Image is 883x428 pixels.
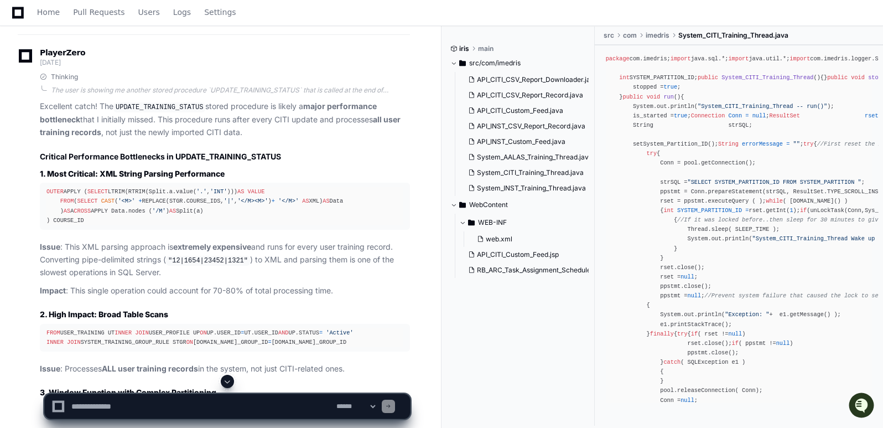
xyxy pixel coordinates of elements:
[486,235,512,244] span: web.xml
[77,198,97,204] span: SELECT
[51,86,410,95] div: The user is showing me another stored procedure `UPDATE_TRAINING_STATUS` that is called at the en...
[464,118,589,134] button: API_INST_CSV_Report_Record.java
[46,329,60,336] span: FROM
[98,148,121,157] span: [DATE]
[166,256,250,266] code: "12|1654|23452|1321"
[698,103,827,110] span: "System_CITI_Training_Thread -- run()"
[22,149,31,158] img: 1756235613930-3d25f9e4-fa56-45dd-b3ad-e072dfbd1548
[110,173,134,182] span: Pylon
[459,198,466,212] svg: Directory
[11,11,33,33] img: PlayerZero
[464,165,589,181] button: System_CITI_Training_Thread.java
[721,74,813,81] span: System_CITI_Training_Thread
[173,9,191,16] span: Logs
[718,141,739,147] span: String
[37,9,60,16] span: Home
[745,207,749,214] span: =
[464,149,589,165] button: System_AALAS_Training_Thread.java
[725,311,769,318] span: "Exception: "
[776,340,790,347] span: null
[477,153,593,162] span: System_AALAS_Training_Thread.java
[152,208,166,214] span: '/M'
[619,74,629,81] span: int
[789,207,793,214] span: 1
[464,247,589,262] button: API_CITI_Custom_Feed.jsp
[729,331,742,337] span: null
[663,359,681,365] span: catch
[278,329,288,336] span: AND
[118,198,135,204] span: '<M>'
[677,331,687,337] span: try
[200,329,206,336] span: ON
[459,56,466,70] svg: Directory
[40,310,168,319] strong: 2. High Impact: Broad Table Scans
[848,391,877,421] iframe: Open customer support
[663,207,673,214] span: int
[865,112,879,119] span: rset
[34,148,90,157] span: [PERSON_NAME]
[40,364,60,373] strong: Issue
[732,340,739,347] span: if
[40,242,60,251] strong: Issue
[46,328,403,347] div: USER_TRAINING UT USER_PROFILE UP UP.USER_ID UT.USER_ID UP.STATUS SYSTEM_TRAINING_GROUP_RULE STGR ...
[11,121,74,130] div: Past conversations
[745,112,749,119] span: =
[40,363,410,375] p: : Processes in the system, not just CITI-related ones.
[681,274,694,280] span: null
[604,31,614,40] span: src
[78,173,134,182] a: Powered byPylon
[646,31,669,40] span: imedris
[464,87,589,103] button: API_CITI_CSV_Report_Record.java
[688,292,702,299] span: null
[204,9,236,16] span: Settings
[647,150,657,157] span: try
[272,198,275,204] span: +
[11,138,29,156] img: Animesh Koratana
[742,141,783,147] span: errorMessage
[40,49,85,56] span: PlayerZero
[677,207,742,214] span: SYSTEM_PARTITION_ID
[169,208,176,214] span: AS
[40,115,401,137] strong: all user training records
[478,44,494,53] span: main
[827,74,848,81] span: public
[606,55,630,62] span: package
[237,198,268,204] span: '</M><M>'
[40,101,377,124] strong: major performance bottleneck
[671,55,691,62] span: import
[60,198,74,204] span: FROM
[728,55,749,62] span: import
[477,106,563,115] span: API_CITI_Custom_Feed.java
[92,148,96,157] span: •
[477,266,605,275] span: RB_ARC_Task_Assignment_Scheduled.jsp
[650,331,674,337] span: finally
[623,31,637,40] span: com
[248,188,265,195] span: VALUE
[172,118,201,132] button: See all
[786,141,789,147] span: =
[51,73,78,81] span: Thinking
[101,198,115,204] span: CAST
[450,54,586,72] button: src/com/imedris
[102,364,198,373] strong: ALL user training records
[803,141,813,147] span: try
[23,82,43,102] img: 7525507653686_35a1cc9e00a5807c6d71_72.png
[647,94,661,100] span: void
[135,329,149,336] span: JOIN
[73,9,124,16] span: Pull Requests
[50,82,181,94] div: Start new chat
[477,91,583,100] span: API_CITI_CSV_Report_Record.java
[477,250,559,259] span: API_CITI_Custom_Feed.jsp
[67,339,81,346] span: JOIN
[450,196,586,214] button: WebContent
[477,137,565,146] span: API_INST_Custom_Feed.java
[278,198,299,204] span: '</M>'
[770,112,800,119] span: ResultSet
[302,198,309,204] span: AS
[319,329,323,336] span: =
[138,198,142,204] span: +
[87,188,108,195] span: SELECT
[752,112,766,119] span: null
[468,216,475,229] svg: Directory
